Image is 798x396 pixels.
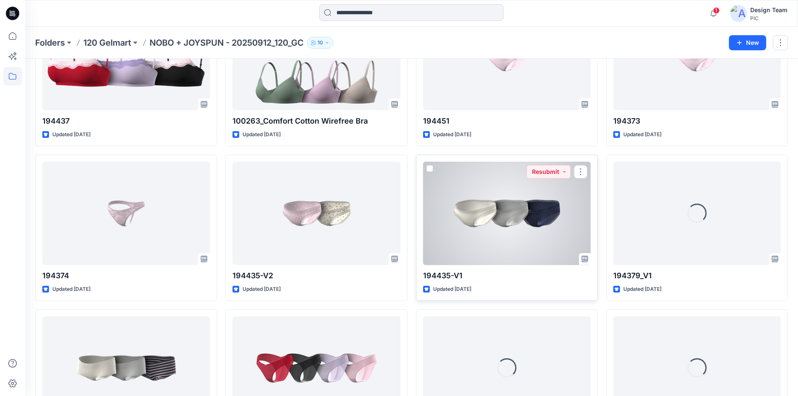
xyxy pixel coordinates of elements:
a: 120 Gelmart [83,37,131,49]
p: 194435-V2 [232,270,400,282]
p: NOBO + JOYSPUN - 20250912_120_GC [150,37,304,49]
p: Updated [DATE] [433,285,471,294]
button: New [729,35,766,50]
p: 194379_V1 [613,270,781,282]
img: avatar [730,5,747,22]
p: 194437 [42,115,210,127]
p: 194373 [613,115,781,127]
a: 194374 [42,162,210,265]
p: 100263_Comfort Cotton Wirefree Bra [232,115,400,127]
button: 10 [307,37,333,49]
p: Updated [DATE] [433,130,471,139]
p: 10 [318,38,323,47]
a: 194435-V2 [232,162,400,265]
a: Folders [35,37,65,49]
p: 194374 [42,270,210,282]
p: Updated [DATE] [623,285,661,294]
div: PIC [750,15,788,21]
a: 194435-V1 [423,162,591,265]
p: Updated [DATE] [243,130,281,139]
div: Design Team [750,5,788,15]
p: 194451 [423,115,591,127]
span: 1 [713,7,720,14]
p: 194435-V1 [423,270,591,282]
p: Updated [DATE] [243,285,281,294]
p: Updated [DATE] [52,285,90,294]
p: Updated [DATE] [623,130,661,139]
p: Updated [DATE] [52,130,90,139]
